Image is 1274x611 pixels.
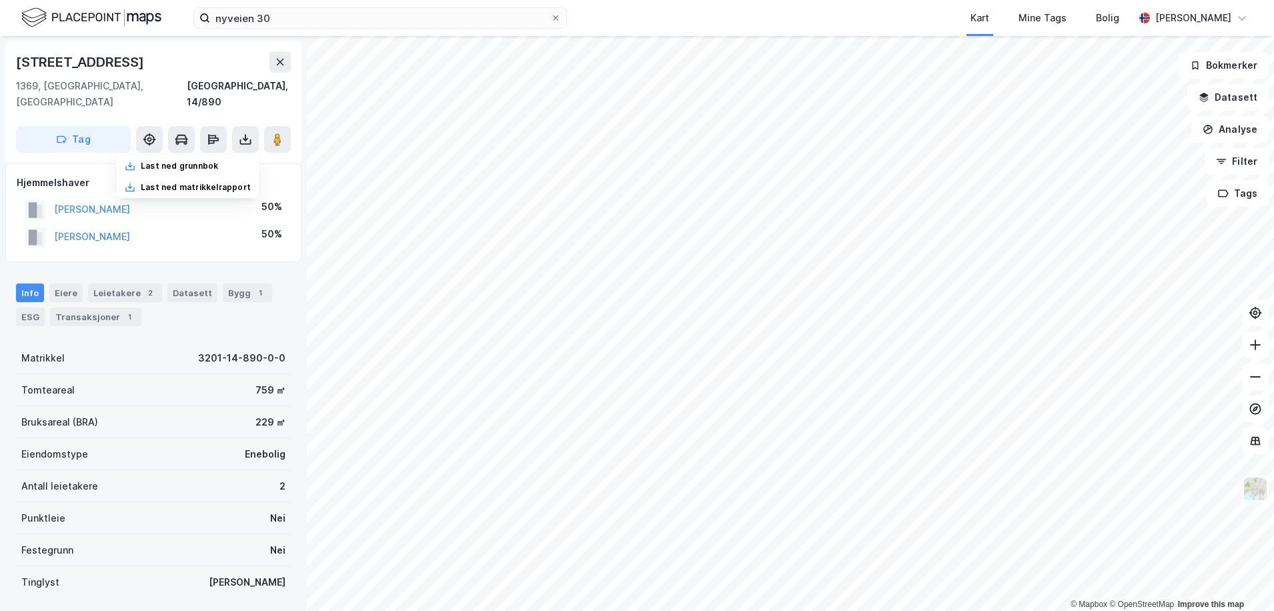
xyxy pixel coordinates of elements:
[187,78,291,110] div: [GEOGRAPHIC_DATA], 14/890
[245,446,285,462] div: Enebolig
[21,574,59,590] div: Tinglyst
[21,478,98,494] div: Antall leietakere
[21,542,73,558] div: Festegrunn
[209,574,285,590] div: [PERSON_NAME]
[1205,148,1269,175] button: Filter
[1179,52,1269,79] button: Bokmerker
[143,286,157,299] div: 2
[16,283,44,302] div: Info
[17,175,290,191] div: Hjemmelshaver
[1207,180,1269,207] button: Tags
[21,350,65,366] div: Matrikkel
[223,283,272,302] div: Bygg
[1191,116,1269,143] button: Analyse
[1096,10,1119,26] div: Bolig
[21,382,75,398] div: Tomteareal
[261,199,282,215] div: 50%
[1243,476,1268,502] img: Z
[261,226,282,242] div: 50%
[141,161,218,171] div: Last ned grunnbok
[1109,600,1174,609] a: OpenStreetMap
[16,126,131,153] button: Tag
[16,51,147,73] div: [STREET_ADDRESS]
[279,478,285,494] div: 2
[141,182,251,193] div: Last ned matrikkelrapport
[255,382,285,398] div: 759 ㎡
[210,8,550,28] input: Søk på adresse, matrikkel, gårdeiere, leietakere eller personer
[21,414,98,430] div: Bruksareal (BRA)
[1019,10,1067,26] div: Mine Tags
[123,310,136,324] div: 1
[16,308,45,326] div: ESG
[253,286,267,299] div: 1
[1155,10,1231,26] div: [PERSON_NAME]
[21,446,88,462] div: Eiendomstype
[1178,600,1244,609] a: Improve this map
[270,510,285,526] div: Nei
[255,414,285,430] div: 229 ㎡
[971,10,989,26] div: Kart
[270,542,285,558] div: Nei
[50,308,141,326] div: Transaksjoner
[167,283,217,302] div: Datasett
[21,510,65,526] div: Punktleie
[16,78,187,110] div: 1369, [GEOGRAPHIC_DATA], [GEOGRAPHIC_DATA]
[1207,547,1274,611] iframe: Chat Widget
[88,283,162,302] div: Leietakere
[49,283,83,302] div: Eiere
[1187,84,1269,111] button: Datasett
[1071,600,1107,609] a: Mapbox
[198,350,285,366] div: 3201-14-890-0-0
[21,6,161,29] img: logo.f888ab2527a4732fd821a326f86c7f29.svg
